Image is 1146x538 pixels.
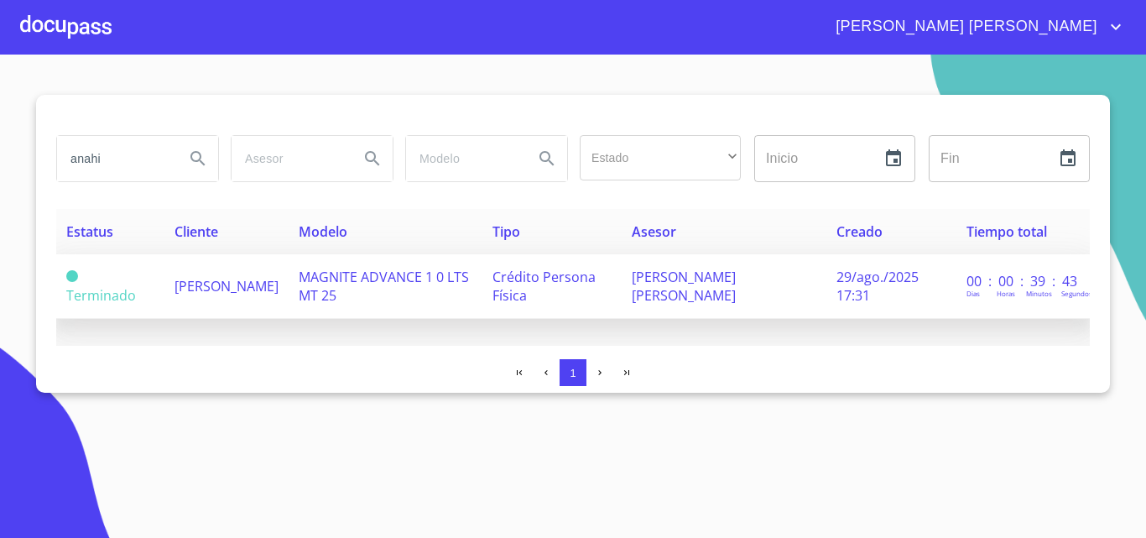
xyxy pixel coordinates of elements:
span: Crédito Persona Física [492,268,596,305]
span: [PERSON_NAME] [PERSON_NAME] [632,268,736,305]
p: Dias [966,289,980,298]
span: [PERSON_NAME] [175,277,279,295]
input: search [406,136,520,181]
button: account of current user [823,13,1126,40]
p: Segundos [1061,289,1092,298]
span: Terminado [66,270,78,282]
p: Minutos [1026,289,1052,298]
input: search [57,136,171,181]
p: 00 : 00 : 39 : 43 [966,272,1080,290]
input: search [232,136,346,181]
span: Terminado [66,286,136,305]
button: Search [527,138,567,179]
button: 1 [560,359,586,386]
p: Horas [997,289,1015,298]
span: 29/ago./2025 17:31 [836,268,919,305]
span: 1 [570,367,576,379]
div: ​ [580,135,741,180]
span: [PERSON_NAME] [PERSON_NAME] [823,13,1106,40]
button: Search [352,138,393,179]
span: Creado [836,222,883,241]
button: Search [178,138,218,179]
span: MAGNITE ADVANCE 1 0 LTS MT 25 [299,268,469,305]
span: Estatus [66,222,113,241]
span: Tipo [492,222,520,241]
span: Tiempo total [966,222,1047,241]
span: Cliente [175,222,218,241]
span: Modelo [299,222,347,241]
span: Asesor [632,222,676,241]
